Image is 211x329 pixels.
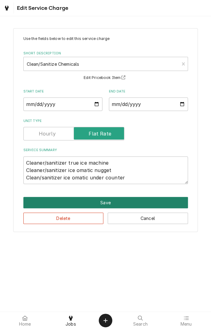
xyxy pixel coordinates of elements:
label: Unit Type [23,119,188,123]
input: yyyy-mm-dd [109,97,188,111]
div: Short Description [23,51,188,81]
a: Go to Jobs [1,2,12,14]
a: Menu [164,313,209,328]
textarea: Cleaner/sanitizer true ice machine Cleaner/sanitizer ice omatic nugget Clean/sanitizer ice omatic... [23,156,188,184]
span: Edit Service Charge [15,4,68,12]
div: Button Group Row [23,197,188,208]
div: Start Date [23,89,102,111]
a: Home [2,313,48,328]
a: Jobs [48,313,94,328]
div: Button Group [23,197,188,224]
span: Search [133,322,148,327]
div: Line Item Create/Update [13,28,198,232]
label: Short Description [23,51,188,56]
div: End Date [109,89,188,111]
button: Save [23,197,188,208]
div: Line Item Create/Update Form [23,36,188,184]
div: Unit Type [23,119,188,140]
div: Button Group Row [23,208,188,224]
span: Menu [180,322,192,327]
label: Service Summary [23,148,188,153]
label: End Date [109,89,188,94]
button: Edit Pricebook Item [83,74,128,82]
input: yyyy-mm-dd [23,97,102,111]
p: Use the fields below to edit this service charge [23,36,188,41]
a: Search [118,313,163,328]
label: Start Date [23,89,102,94]
button: Create Object [99,314,112,327]
button: Cancel [108,213,188,224]
button: Delete [23,213,104,224]
span: Jobs [66,322,76,327]
div: Service Summary [23,148,188,184]
span: Home [19,322,31,327]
